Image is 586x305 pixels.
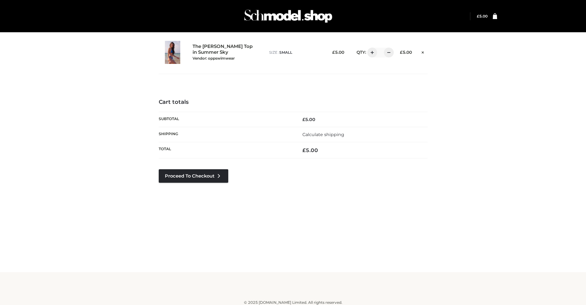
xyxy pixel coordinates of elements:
[332,50,335,55] span: £
[242,4,334,28] img: Schmodel Admin 964
[477,14,488,18] a: £5.00
[159,127,293,142] th: Shipping
[159,142,293,158] th: Total
[193,44,256,61] a: The [PERSON_NAME] Top in Summer SkyVendor: oppswimwear
[400,50,403,55] span: £
[159,99,428,106] h4: Cart totals
[302,147,306,153] span: £
[269,50,322,55] p: size :
[302,117,305,122] span: £
[159,112,293,127] th: Subtotal
[279,50,292,55] span: SMALL
[302,147,318,153] bdi: 5.00
[350,48,389,57] div: QTY:
[400,50,412,55] bdi: 5.00
[477,14,488,18] bdi: 5.00
[332,50,344,55] bdi: 5.00
[477,14,479,18] span: £
[302,132,344,137] a: Calculate shipping
[159,169,228,183] a: Proceed to Checkout
[193,56,235,61] small: Vendor: oppswimwear
[418,48,427,56] a: Remove this item
[302,117,315,122] bdi: 5.00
